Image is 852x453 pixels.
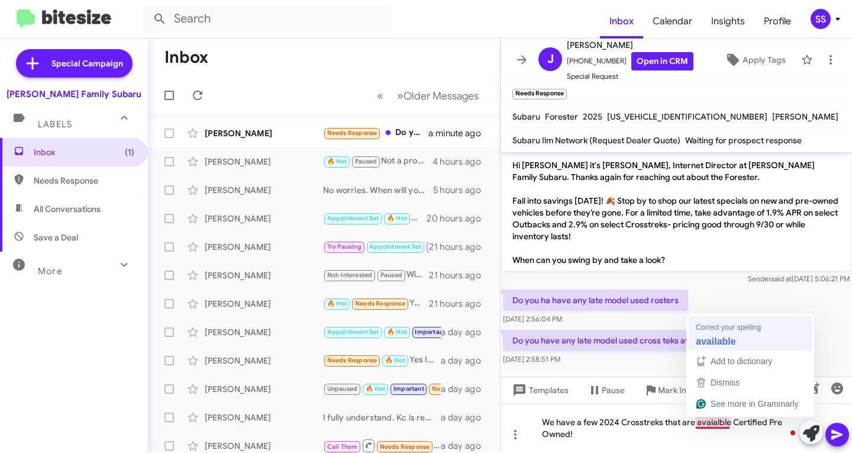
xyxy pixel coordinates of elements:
span: 🔥 Hot [366,385,386,393]
p: Do you have any late model used cross teks available? [503,330,728,351]
div: Do you have any late model used cross teks available? [323,126,428,140]
span: Older Messages [404,89,479,102]
div: To enrich screen reader interactions, please activate Accessibility in Grammarly extension settings [501,403,852,453]
span: Paused [380,271,402,279]
div: Inbound Call [323,438,441,453]
div: [PERSON_NAME] [205,298,323,310]
small: Needs Response [512,89,567,99]
div: [PERSON_NAME] [205,412,323,423]
div: a day ago [441,355,490,367]
span: J [547,50,554,69]
span: Templates [510,380,569,401]
span: Special Campaign [51,57,123,69]
div: Yes ma'am. Not a problem at all. I hope you have a great day and we will talk soon! [323,325,441,339]
span: [PERSON_NAME] [772,111,838,122]
button: Next [390,83,486,108]
div: No worries. When will you be coming back to [GEOGRAPHIC_DATA]? [323,184,433,196]
div: 21 hours ago [429,298,490,310]
div: 5 hours ago [433,184,490,196]
div: [PERSON_NAME] [205,184,323,196]
div: a day ago [441,326,490,338]
div: [PERSON_NAME] [205,383,323,395]
span: Appointment Set [327,328,379,336]
span: 🔥 Hot [385,356,405,364]
button: Templates [501,380,578,401]
span: Forester [545,111,578,122]
span: Mark Inactive [658,380,710,401]
div: Yup [323,297,429,310]
span: 2025 [583,111,602,122]
div: [PERSON_NAME] [205,326,323,338]
span: Inbox [600,4,643,38]
div: a day ago [441,383,490,395]
span: Special Request [567,70,693,82]
span: Needs Response [380,443,430,451]
div: 21 hours ago [429,241,490,253]
p: Hi [PERSON_NAME] it's [PERSON_NAME], Internet Director at [PERSON_NAME] Family Subaru. Thanks aga... [503,155,850,271]
span: [US_VEHICLE_IDENTIFICATION_NUMBER] [607,111,767,122]
span: said at [771,274,792,283]
span: Inbox [34,146,134,158]
span: [DATE] 2:56:04 PM [503,314,562,323]
div: [PERSON_NAME] Family Subaru [7,88,141,100]
span: More [38,266,62,277]
div: a day ago [441,412,490,423]
div: Yes I was planning on coming [DATE] [323,354,441,367]
a: Insights [702,4,754,38]
span: (1) [125,146,134,158]
span: Call Them [327,443,358,451]
a: Open in CRM [631,52,693,70]
span: Needs Response [355,300,405,307]
nav: Page navigation example [370,83,486,108]
div: I haven't purchased but I'm not interested right now [323,382,441,396]
button: Pause [578,380,634,401]
span: Sender [DATE] 5:06:21 PM [748,274,850,283]
button: Mark Inactive [634,380,719,401]
div: [PERSON_NAME] [205,156,323,168]
span: [DATE] 2:58:51 PM [503,355,560,364]
div: a minute ago [428,127,490,139]
div: [PERSON_NAME] [205,213,323,224]
span: Needs Response [327,356,377,364]
a: Special Campaign [16,49,133,78]
span: Important [393,385,424,393]
input: Search [143,5,392,33]
div: [PERSON_NAME] [205,127,323,139]
span: Waiting for prospect response [685,135,802,146]
div: Yes sir. Trey is ready to assist you! We will talk to you then! [323,240,429,253]
h1: Inbox [164,48,208,67]
a: Calendar [643,4,702,38]
span: Try Pausing [327,243,362,250]
div: 21 hours ago [429,269,490,281]
div: I fully understand. Kc is ready to asssit you when you are. I hope you have a great rest of your ... [323,412,441,423]
span: Unpaused [327,385,358,393]
span: Not-Interested [327,271,373,279]
span: Important [415,328,446,336]
span: Appointment Set [327,214,379,222]
div: 20 hours ago [427,213,490,224]
div: [PERSON_NAME] [205,269,323,281]
span: Needs Response [327,129,377,137]
div: a day ago [441,440,490,452]
span: » [397,88,404,103]
div: 4 hours ago [433,156,490,168]
button: Apply Tags [714,49,795,70]
span: Appointment Set [369,243,421,250]
a: Profile [754,4,801,38]
span: [PERSON_NAME] [567,38,693,52]
button: SS [801,9,839,29]
div: Will do [323,268,429,282]
span: Labels [38,119,72,130]
span: 🔥 Hot [327,300,347,307]
div: Oh that would be perfect! What time [DATE] would work for you? [323,211,427,225]
span: 🔥 Hot [387,214,407,222]
span: Subaru Ilm Network (Request Dealer Quote) [512,135,680,146]
span: Apply Tags [743,49,786,70]
div: [PERSON_NAME] [205,241,323,253]
span: Subaru [512,111,540,122]
p: Do you ha have any late model used rosters [503,290,688,311]
span: 🔥 Hot [387,328,407,336]
span: Needs Response [432,385,482,393]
